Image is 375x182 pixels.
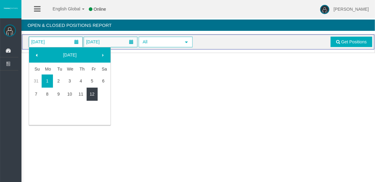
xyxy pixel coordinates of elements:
[75,75,87,86] a: 4
[45,6,80,11] span: English Global
[184,40,189,45] span: select
[87,75,98,86] a: 5
[87,64,98,75] th: Friday
[53,64,64,75] th: Tuesday
[75,89,87,100] a: 11
[31,75,42,86] a: 31
[53,89,64,100] a: 9
[43,49,96,60] a: [DATE]
[42,75,53,86] a: 1
[64,75,75,86] a: 3
[87,89,98,100] a: 12
[31,89,42,100] a: 7
[53,75,64,86] a: 2
[84,38,101,46] span: [DATE]
[64,64,75,75] th: Wednesday
[139,37,181,47] span: All
[98,75,109,86] a: 6
[21,20,375,31] h4: Open & Closed Positions Report
[42,89,53,100] a: 8
[320,5,329,14] img: user-image
[64,89,75,100] a: 10
[3,7,18,9] img: logo.svg
[31,64,42,75] th: Sunday
[75,64,87,75] th: Thursday
[98,64,109,75] th: Saturday
[42,64,53,75] th: Monday
[42,75,53,88] td: Current focused date is Monday, September 01, 2025
[29,38,47,46] span: [DATE]
[94,7,106,12] span: Online
[341,39,367,44] span: Get Positions
[334,7,369,12] span: [PERSON_NAME]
